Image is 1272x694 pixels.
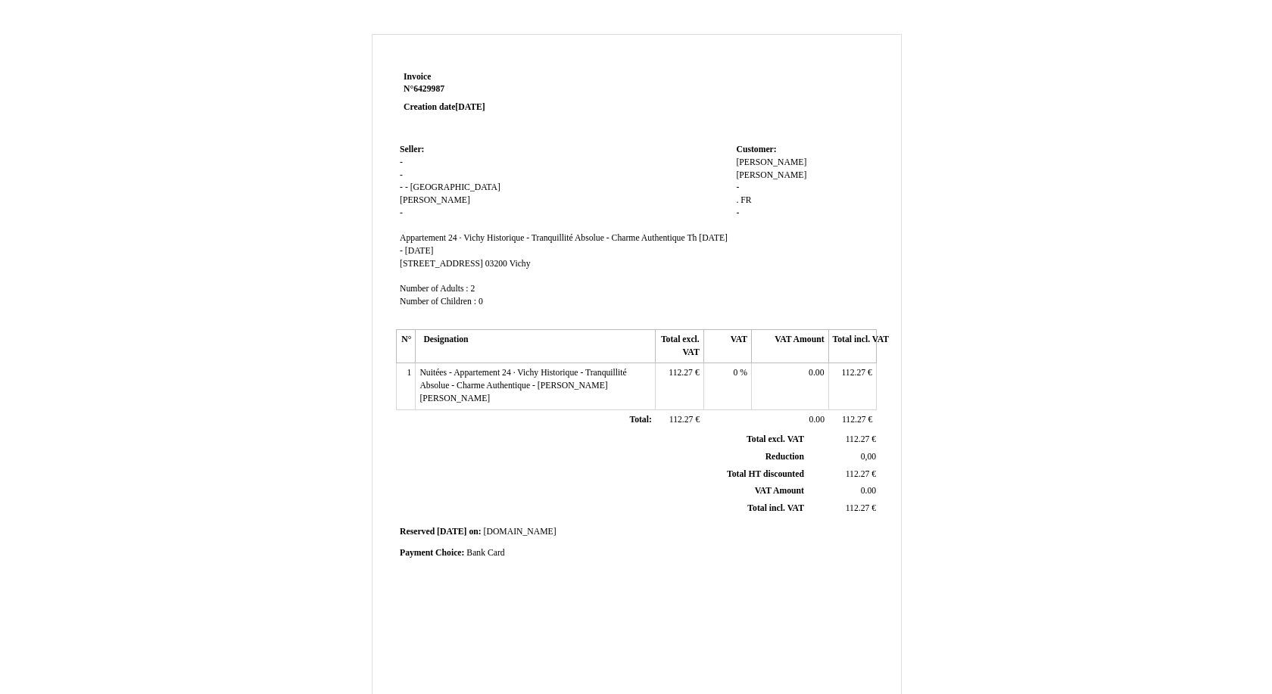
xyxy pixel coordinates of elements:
span: [DATE] [437,527,466,537]
span: [DATE] [455,102,485,112]
span: VAT Amount [755,486,804,496]
span: Invoice [404,72,431,82]
td: € [828,363,876,409]
th: VAT Amount [752,330,828,363]
td: € [656,363,703,409]
th: Total incl. VAT [828,330,876,363]
span: [PERSON_NAME] [736,170,806,180]
span: - [400,182,403,192]
th: Total excl. VAT [656,330,703,363]
span: Number of Adults : [400,284,469,294]
span: 112.27 [846,469,870,479]
th: Designation [416,330,656,363]
span: 0 [479,297,483,307]
span: 112.27 [846,434,870,444]
td: 1 [397,363,416,409]
span: Nuitées - Appartement 24 · Vichy Historique - Tranquillité Absolue - Charme Authentique - [PERSON... [419,368,626,403]
span: 0.00 [861,486,876,496]
span: 112.27 [841,368,865,378]
span: FR [740,195,751,205]
span: [STREET_ADDRESS] [400,259,483,269]
span: Appartement 24 · Vichy Historique - Tranquillité Absolue - Charme Authentique [400,233,685,243]
span: on: [469,527,481,537]
td: € [807,465,879,483]
th: N° [397,330,416,363]
td: € [656,409,703,431]
span: 0.00 [809,368,824,378]
span: [PERSON_NAME] [736,157,806,167]
span: 112.27 [846,503,870,513]
span: Th [DATE] - [DATE] [400,233,728,256]
td: € [807,431,879,448]
span: Seller: [400,145,424,154]
span: 112.27 [669,415,694,425]
span: 112.27 [842,415,866,425]
span: Number of Children : [400,297,476,307]
th: VAT [703,330,751,363]
span: Reduction [765,452,804,462]
span: 0,00 [861,452,876,462]
span: - [736,182,739,192]
td: € [828,409,876,431]
span: - [400,208,403,218]
strong: Creation date [404,102,485,112]
span: 0 [734,368,738,378]
span: - [405,182,408,192]
span: [GEOGRAPHIC_DATA] [410,182,500,192]
span: - [400,157,403,167]
span: Customer: [736,145,776,154]
span: - [400,170,403,180]
span: Total excl. VAT [747,434,804,444]
span: Total HT discounted [727,469,804,479]
span: 2 [471,284,475,294]
span: 6429987 [413,84,444,94]
span: Vichy [510,259,531,269]
span: Bank Card [466,548,504,558]
span: Total incl. VAT [747,503,804,513]
span: - [736,208,739,218]
span: 0.00 [809,415,825,425]
td: € [807,500,879,518]
strong: N° [404,83,585,95]
span: . [736,195,738,205]
span: Reserved [400,527,435,537]
span: Payment Choice: [400,548,464,558]
td: % [703,363,751,409]
span: Total: [629,415,651,425]
span: [DOMAIN_NAME] [484,527,556,537]
span: [PERSON_NAME] [400,195,470,205]
span: 03200 [485,259,507,269]
span: 112.27 [669,368,693,378]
